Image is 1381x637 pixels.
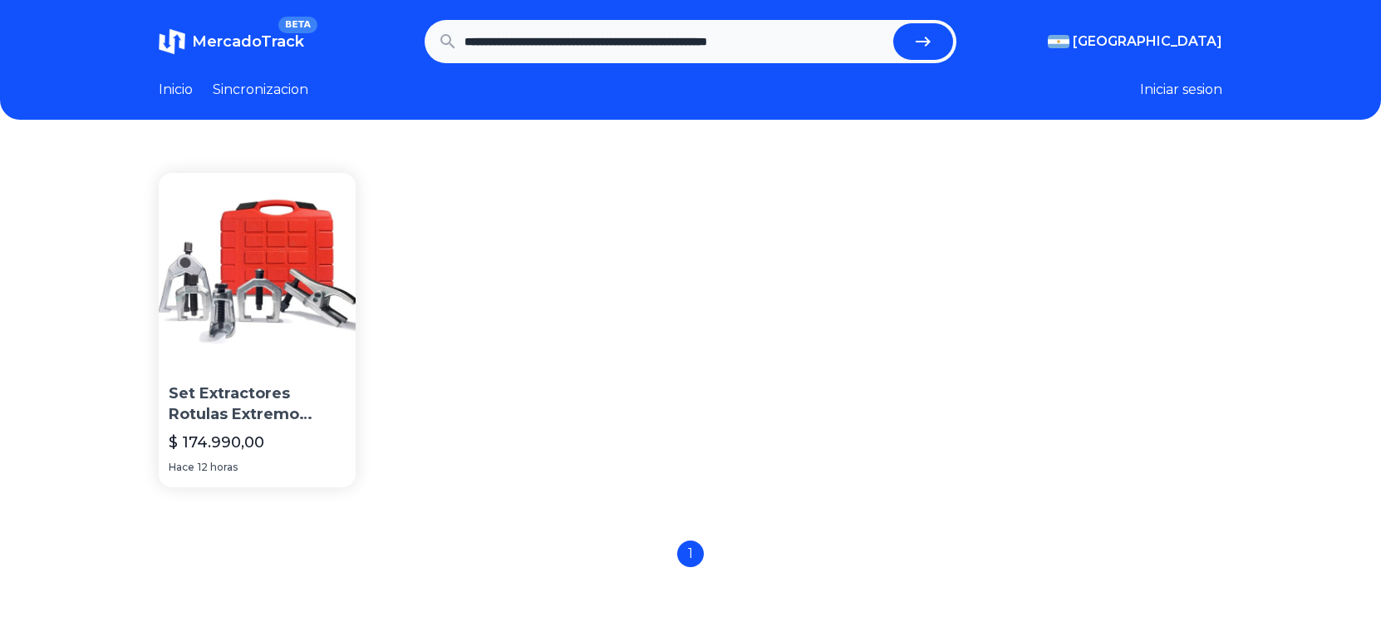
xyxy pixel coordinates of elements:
img: Set Extractores Rotulas Extremo Universal Pitman Sapo Prof. [159,173,356,370]
button: [GEOGRAPHIC_DATA] [1048,32,1222,52]
img: Argentina [1048,35,1069,48]
a: Sincronizacion [213,80,308,100]
a: Inicio [159,80,193,100]
p: Set Extractores Rotulas Extremo Universal [PERSON_NAME] Sapo Prof. [169,383,346,425]
img: MercadoTrack [159,28,185,55]
span: [GEOGRAPHIC_DATA] [1073,32,1222,52]
span: Hace [169,461,194,474]
span: 12 horas [198,461,238,474]
a: MercadoTrackBETA [159,28,304,55]
button: Iniciar sesion [1140,80,1222,100]
span: BETA [278,17,317,33]
span: MercadoTrack [192,32,304,51]
a: Set Extractores Rotulas Extremo Universal Pitman Sapo Prof.Set Extractores Rotulas Extremo Univer... [159,173,356,487]
p: $ 174.990,00 [169,431,264,454]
